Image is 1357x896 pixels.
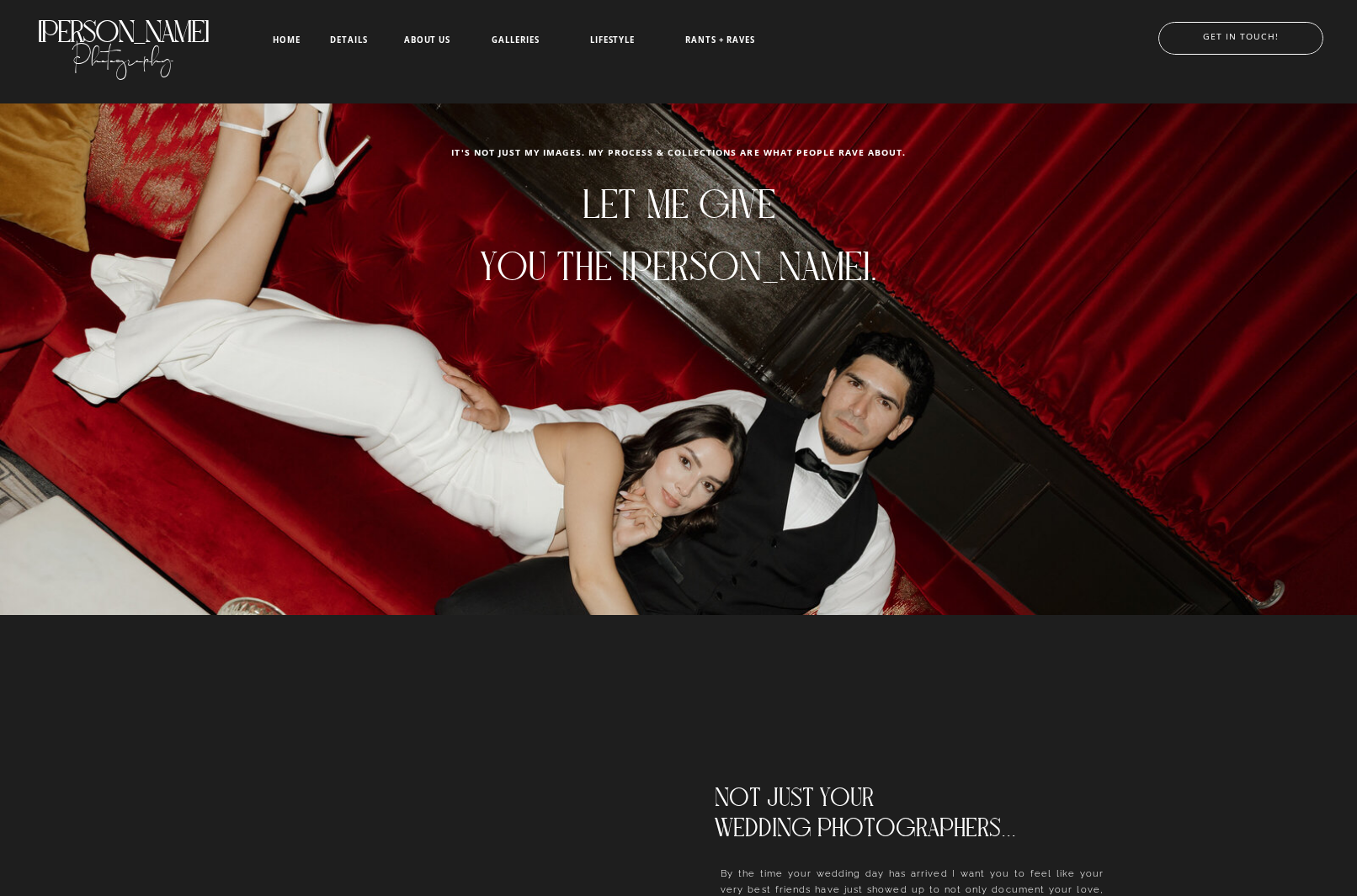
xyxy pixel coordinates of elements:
[325,35,373,45] a: details
[14,33,231,88] a: Photography
[392,35,462,47] a: about us
[570,35,655,47] a: LIFESTYLE
[380,147,978,165] h2: It's not just my images. my process & collections are what people rave about.
[14,13,231,41] a: [PERSON_NAME]
[715,782,1127,819] h2: Not just your wedding photographers...
[306,173,1052,215] h1: Let me give you the [PERSON_NAME].
[1141,28,1340,45] a: GET IN TOUCH!
[673,35,767,47] a: RANTS + RAVES
[481,35,551,47] a: galleries
[267,35,306,46] a: home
